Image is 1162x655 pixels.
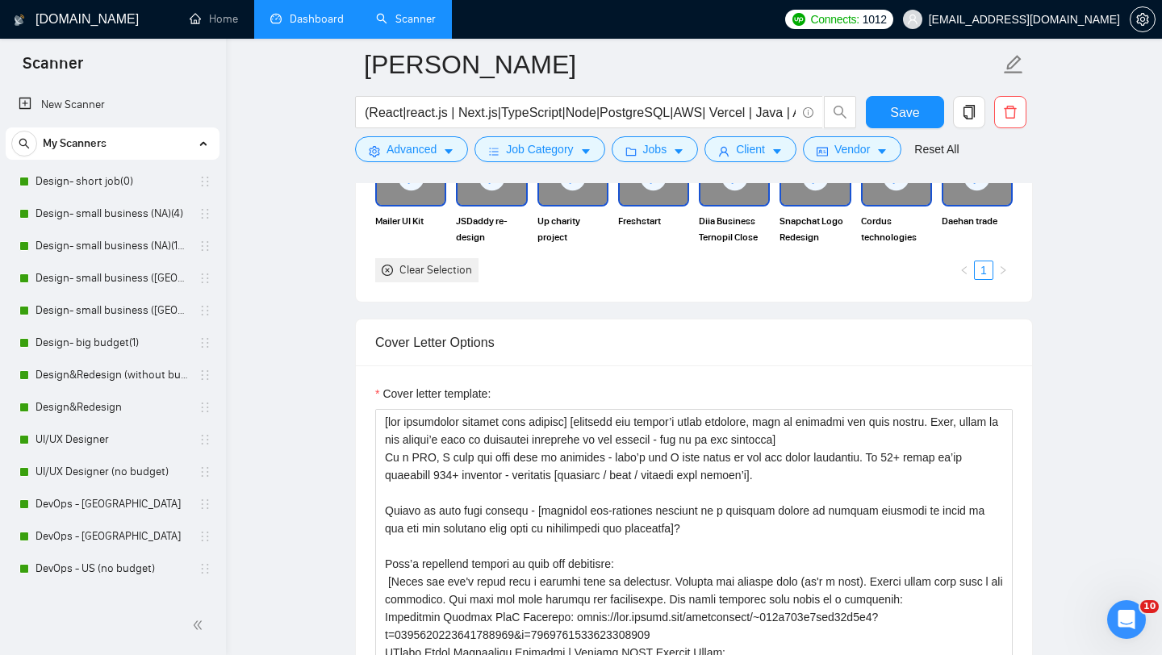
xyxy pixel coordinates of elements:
[11,131,37,156] button: search
[861,213,932,245] span: Cordus technologies
[199,175,211,188] span: holder
[36,359,189,391] a: Design&Redesign (without budget)
[36,423,189,456] a: UI/UX Designer
[199,433,211,446] span: holder
[699,213,770,245] span: Diia Business Ternopil Close the dialog
[488,145,499,157] span: bars
[19,89,207,121] a: New Scanner
[199,401,211,414] span: holder
[625,145,637,157] span: folder
[824,96,856,128] button: search
[369,145,380,157] span: setting
[270,12,344,26] a: dashboardDashboard
[36,262,189,294] a: Design- small business ([GEOGRAPHIC_DATA])(15$)
[942,213,1013,245] span: Daehan trade
[1140,600,1159,613] span: 10
[190,12,238,26] a: homeHome
[673,145,684,157] span: caret-down
[43,127,107,160] span: My Scanners
[199,498,211,511] span: holder
[36,585,189,617] a: DevOps - Europe (no budget)
[810,10,859,28] span: Connects:
[998,265,1008,275] span: right
[537,213,608,245] span: Up charity project
[36,488,189,520] a: DevOps - [GEOGRAPHIC_DATA]
[834,140,870,158] span: Vendor
[643,140,667,158] span: Jobs
[375,385,491,403] label: Cover letter template:
[36,553,189,585] a: DevOps - US (no budget)
[199,465,211,478] span: holder
[959,265,969,275] span: left
[36,198,189,230] a: Design- small business (NA)(4)
[199,272,211,285] span: holder
[399,261,472,279] div: Clear Selection
[199,369,211,382] span: holder
[612,136,699,162] button: folderJobscaret-down
[780,213,851,245] span: Snapchat Logo Redesign
[580,145,591,157] span: caret-down
[803,136,901,162] button: idcardVendorcaret-down
[914,140,959,158] a: Reset All
[994,96,1026,128] button: delete
[618,213,689,245] span: Freshstart
[506,140,573,158] span: Job Category
[993,261,1013,280] button: right
[792,13,805,26] img: upwork-logo.png
[36,327,189,359] a: Design- big budget(1)
[995,105,1026,119] span: delete
[456,213,527,245] span: JSDaddy re-design
[954,105,984,119] span: copy
[6,89,219,121] li: New Scanner
[375,319,1013,365] div: Cover Letter Options
[199,304,211,317] span: holder
[199,240,211,252] span: holder
[382,265,393,276] span: close-circle
[199,336,211,349] span: holder
[1130,6,1156,32] button: setting
[876,145,888,157] span: caret-down
[364,44,1000,85] input: Scanner name...
[975,261,993,279] a: 1
[1107,600,1146,639] iframe: Intercom live chat
[14,7,25,33] img: logo
[890,102,919,123] span: Save
[474,136,604,162] button: barsJob Categorycaret-down
[866,96,944,128] button: Save
[376,12,436,26] a: searchScanner
[955,261,974,280] li: Previous Page
[1131,13,1155,26] span: setting
[704,136,796,162] button: userClientcaret-down
[953,96,985,128] button: copy
[12,138,36,149] span: search
[993,261,1013,280] li: Next Page
[736,140,765,158] span: Client
[1003,54,1024,75] span: edit
[36,165,189,198] a: Design- short job(0)
[443,145,454,157] span: caret-down
[199,207,211,220] span: holder
[36,520,189,553] a: DevOps - [GEOGRAPHIC_DATA]
[10,52,96,86] span: Scanner
[955,261,974,280] button: left
[817,145,828,157] span: idcard
[771,145,783,157] span: caret-down
[907,14,918,25] span: user
[355,136,468,162] button: settingAdvancedcaret-down
[36,230,189,262] a: Design- small business (NA)(15$)
[199,595,211,607] span: holder
[803,107,813,118] span: info-circle
[974,261,993,280] li: 1
[863,10,887,28] span: 1012
[199,562,211,575] span: holder
[36,294,189,327] a: Design- small business ([GEOGRAPHIC_DATA])(4)
[375,213,446,245] span: Mailer UI Kit
[1130,13,1156,26] a: setting
[36,391,189,423] a: Design&Redesign
[825,105,855,119] span: search
[387,140,437,158] span: Advanced
[365,102,796,123] input: Search Freelance Jobs...
[718,145,729,157] span: user
[199,530,211,543] span: holder
[192,617,208,633] span: double-left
